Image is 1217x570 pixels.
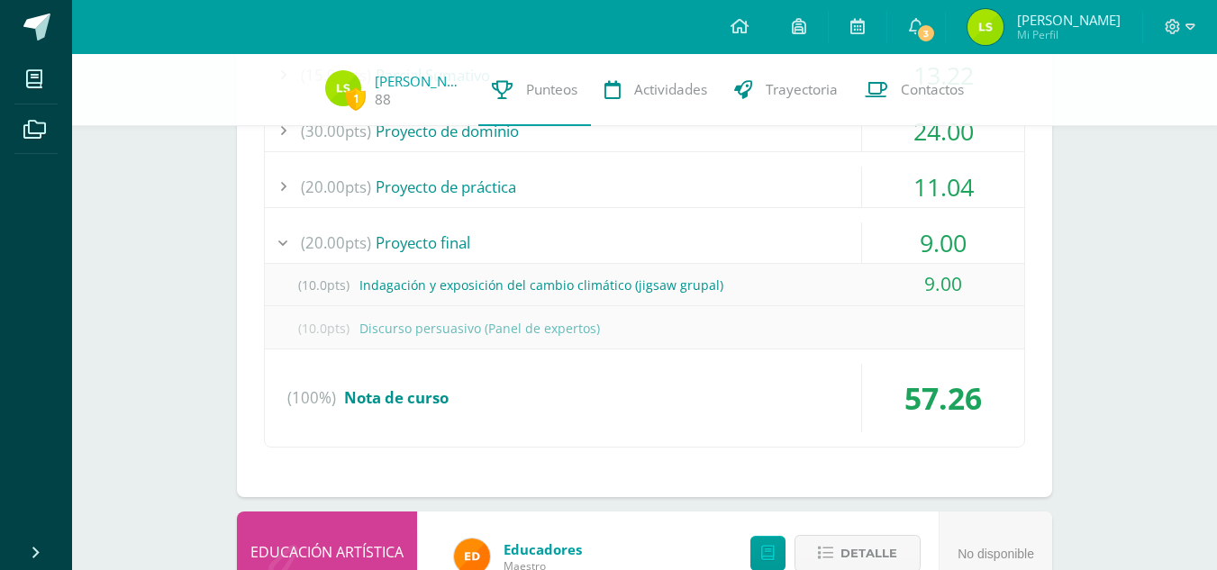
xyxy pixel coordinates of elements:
div: Discurso persuasivo (Panel de expertos) [265,308,1024,348]
span: Actividades [634,80,707,99]
div: 9.00 [862,222,1024,263]
img: 8e31b0956417436b50b87adc4ec29d76.png [325,70,361,106]
span: Contactos [901,80,964,99]
span: (20.00pts) [301,167,371,207]
div: 9.00 [862,264,1024,304]
img: 8e31b0956417436b50b87adc4ec29d76.png [967,9,1004,45]
div: Proyecto de práctica [265,167,1024,207]
span: (10.0pts) [287,308,359,348]
div: Indagación y exposición del cambio climático (jigsaw grupal) [265,265,1024,305]
a: 88 [375,90,391,109]
span: Mi Perfil [1017,27,1121,42]
span: No disponible [958,547,1034,561]
span: Trayectoria [766,80,838,99]
div: Proyecto final [265,222,1024,263]
div: 11.04 [862,167,1024,207]
a: [PERSON_NAME] [375,72,465,90]
span: 1 [346,87,366,110]
span: (30.00pts) [301,111,371,151]
a: Punteos [478,54,591,126]
a: Trayectoria [721,54,851,126]
span: Punteos [526,80,577,99]
span: (20.00pts) [301,222,371,263]
span: [PERSON_NAME] [1017,11,1121,29]
a: Contactos [851,54,977,126]
a: Actividades [591,54,721,126]
a: Educadores [504,540,582,558]
div: 57.26 [862,364,1024,432]
div: 24.00 [862,111,1024,151]
span: 3 [916,23,936,43]
span: Detalle [840,537,897,570]
span: (10.0pts) [287,265,359,305]
span: (100%) [287,364,336,432]
span: Nota de curso [344,387,449,408]
div: Proyecto de dominio [265,111,1024,151]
